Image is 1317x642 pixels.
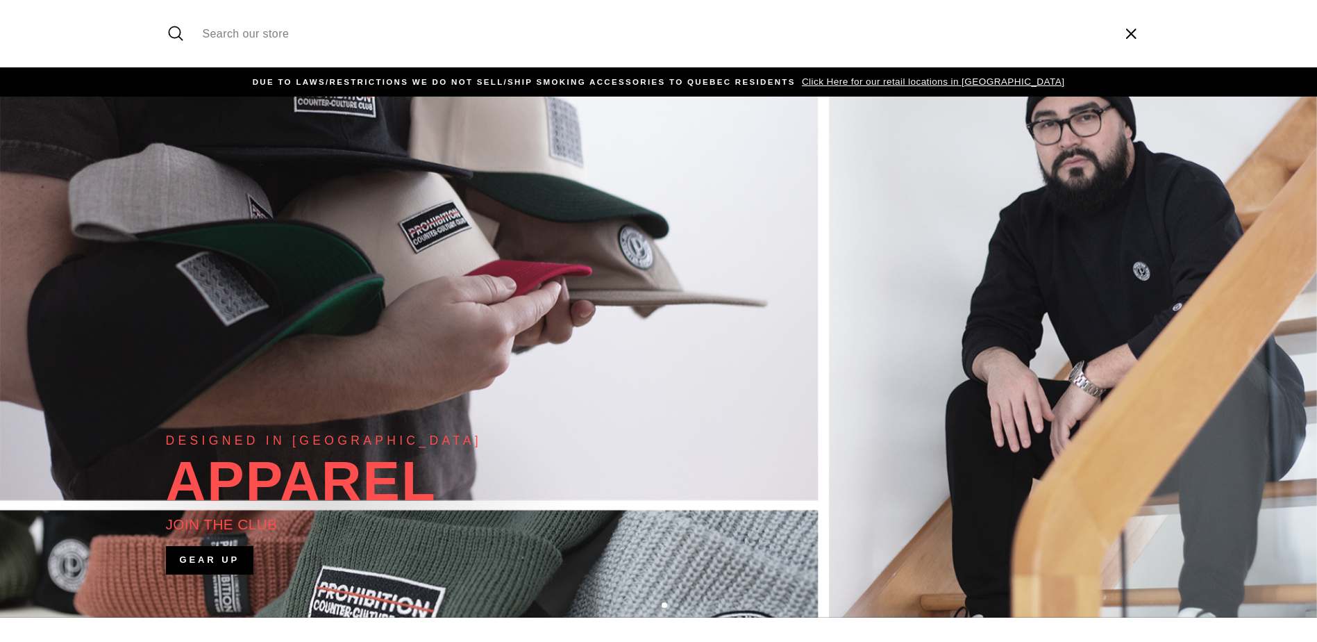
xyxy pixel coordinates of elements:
button: 4 [674,603,681,610]
span: Click Here for our retail locations in [GEOGRAPHIC_DATA] [798,76,1064,87]
button: 3 [662,602,669,609]
button: 2 [651,603,657,610]
button: 1 [639,603,646,610]
span: DUE TO LAWS/restrictions WE DO NOT SELL/SHIP SMOKING ACCESSORIES to qUEBEC RESIDENTS [253,78,796,86]
a: DUE TO LAWS/restrictions WE DO NOT SELL/SHIP SMOKING ACCESSORIES to qUEBEC RESIDENTS Click Here f... [169,74,1148,90]
input: Search our store [196,10,1110,57]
